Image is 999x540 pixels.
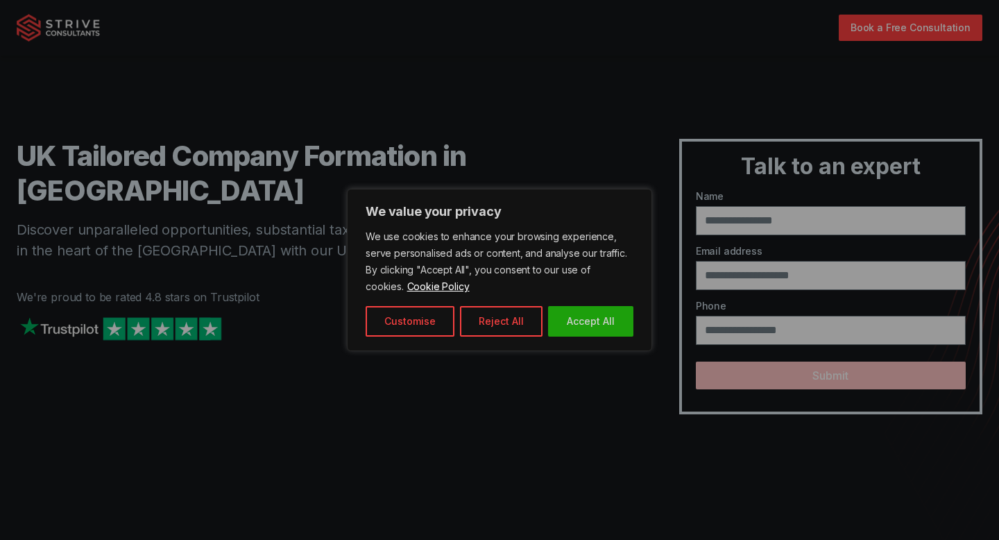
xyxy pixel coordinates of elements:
button: Accept All [548,306,633,337]
p: We value your privacy [366,203,633,220]
button: Reject All [460,306,543,337]
a: Cookie Policy [407,280,470,293]
p: We use cookies to enhance your browsing experience, serve personalised ads or content, and analys... [366,228,633,295]
div: We value your privacy [347,189,652,351]
button: Customise [366,306,454,337]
